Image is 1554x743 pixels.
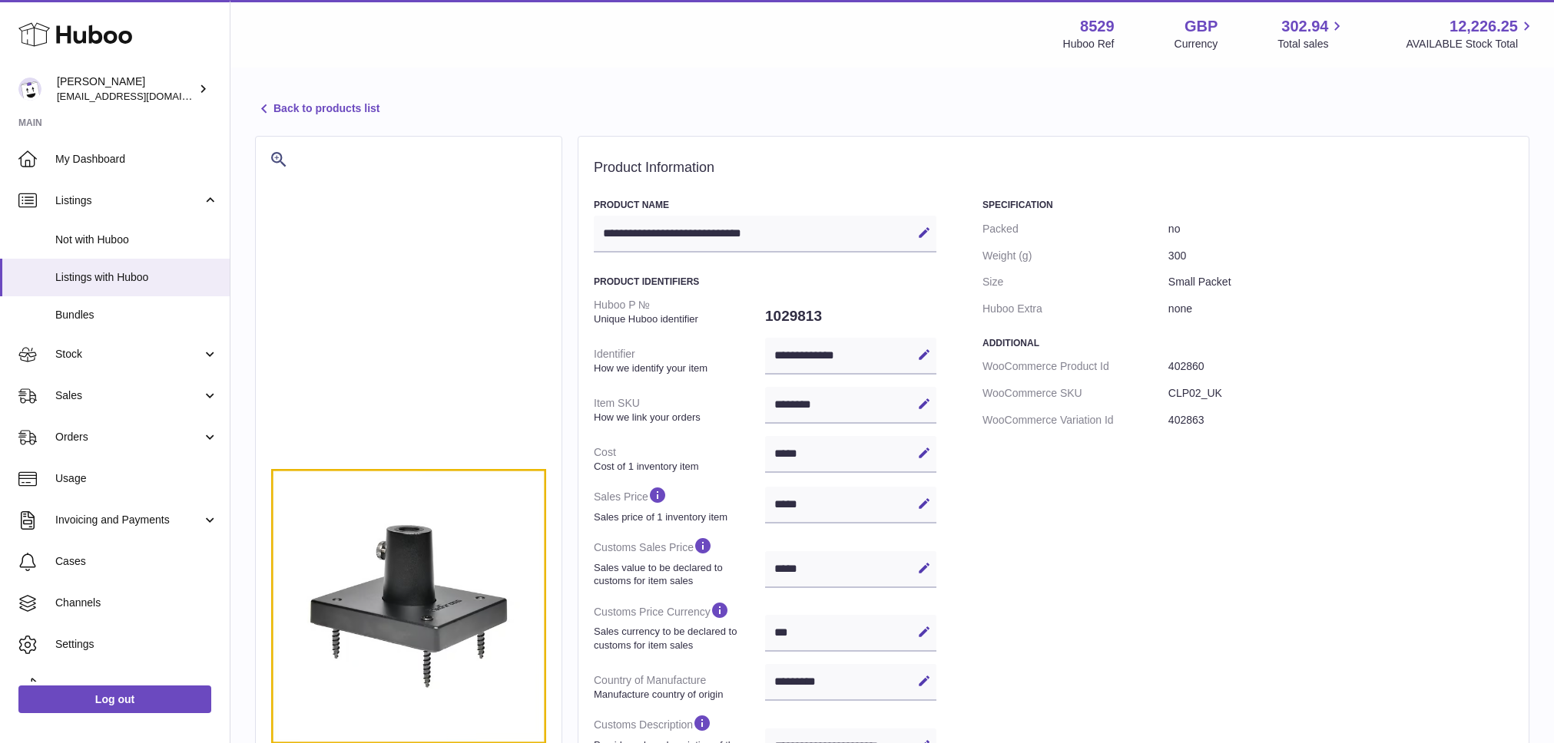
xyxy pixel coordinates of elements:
[55,471,218,486] span: Usage
[594,199,936,211] h3: Product Name
[55,388,202,403] span: Sales
[594,530,765,593] dt: Customs Sales Price
[55,596,218,610] span: Channels
[982,353,1168,380] dt: WooCommerce Product Id
[1168,380,1513,407] dd: CLP02_UK
[765,300,936,332] dd: 1029813
[1080,16,1115,37] strong: 8529
[982,296,1168,322] dt: Huboo Extra
[57,74,195,104] div: [PERSON_NAME]
[1168,407,1513,434] dd: 402863
[982,407,1168,434] dt: WooCommerce Variation Id
[594,561,761,588] strong: Sales value to be declared to customs for item sales
[55,193,202,208] span: Listings
[594,341,765,381] dt: Identifier
[55,554,218,569] span: Cases
[1406,16,1536,51] a: 12,226.25 AVAILABLE Stock Total
[1175,37,1218,51] div: Currency
[255,100,379,118] a: Back to products list
[1277,37,1346,51] span: Total sales
[594,411,761,424] strong: How we link your orders
[55,637,218,652] span: Settings
[982,243,1168,269] dt: Weight (g)
[55,513,202,527] span: Invoicing and Payments
[1168,269,1513,296] dd: Small Packet
[594,160,1513,177] h2: Product Information
[1168,353,1513,380] dd: 402860
[594,510,761,524] strong: Sales price of 1 inventory item
[982,380,1168,407] dt: WooCommerce SKU
[1185,16,1218,37] strong: GBP
[1168,296,1513,322] dd: none
[594,479,765,530] dt: Sales Price
[18,78,41,101] img: admin@redgrass.ch
[594,667,765,707] dt: Country of Manufacture
[594,362,761,375] strong: How we identify your item
[982,269,1168,296] dt: Size
[18,685,211,713] a: Log out
[1277,16,1346,51] a: 302.94 Total sales
[1406,37,1536,51] span: AVAILABLE Stock Total
[55,308,218,322] span: Bundles
[1168,216,1513,243] dd: no
[55,152,218,167] span: My Dashboard
[982,216,1168,243] dt: Packed
[55,233,218,247] span: Not with Huboo
[55,679,218,693] span: Returns
[982,199,1513,211] h3: Specification
[1063,37,1115,51] div: Huboo Ref
[594,625,761,652] strong: Sales currency to be declared to customs for item sales
[594,276,936,288] h3: Product Identifiers
[57,90,226,102] span: [EMAIL_ADDRESS][DOMAIN_NAME]
[594,292,765,332] dt: Huboo P №
[1281,16,1328,37] span: 302.94
[55,430,202,444] span: Orders
[55,270,218,285] span: Listings with Huboo
[594,390,765,430] dt: Item SKU
[1450,16,1518,37] span: 12,226.25
[55,347,202,362] span: Stock
[594,312,761,326] strong: Unique Huboo identifier
[594,439,765,479] dt: Cost
[594,688,761,702] strong: Manufacture country of origin
[594,594,765,658] dt: Customs Price Currency
[982,337,1513,349] h3: Additional
[594,460,761,474] strong: Cost of 1 inventory item
[1168,243,1513,269] dd: 300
